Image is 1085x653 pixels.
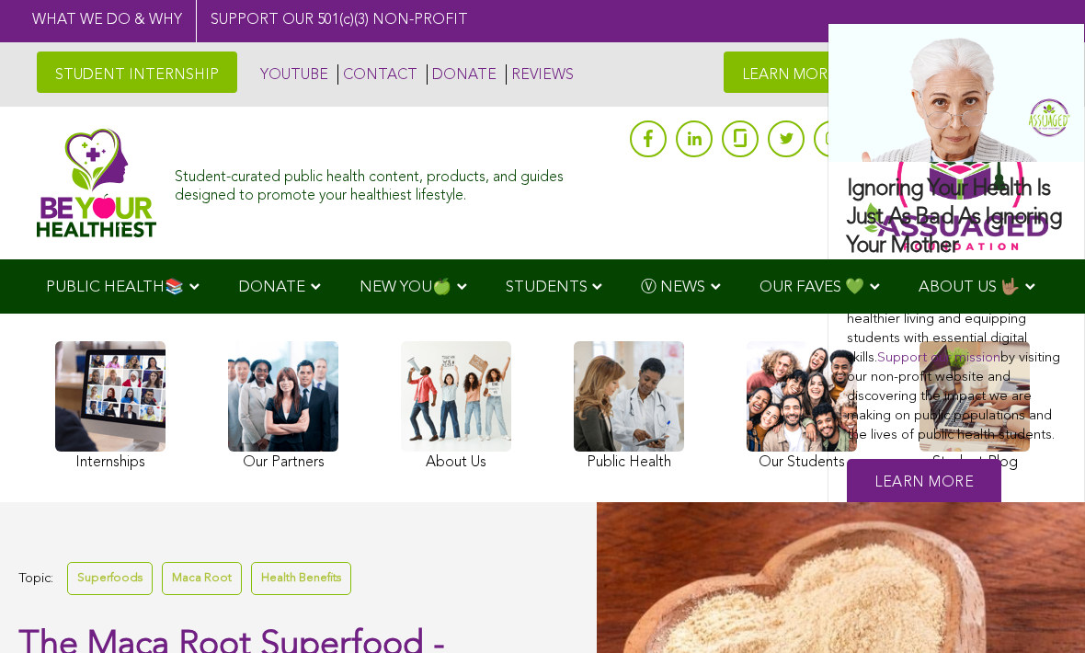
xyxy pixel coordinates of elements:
a: Superfoods [67,562,153,594]
a: LEARN MORE [724,52,855,93]
div: Student-curated public health content, products, and guides designed to promote your healthiest l... [175,160,621,204]
a: DONATE [427,64,497,85]
a: STUDENT INTERNSHIP [37,52,237,93]
span: NEW YOU🍏 [360,280,451,295]
span: STUDENTS [506,280,588,295]
div: Navigation Menu [18,259,1067,314]
a: YOUTUBE [256,64,328,85]
img: glassdoor [734,129,747,147]
a: Maca Root [162,562,242,594]
span: Topic: [18,567,53,591]
a: Health Benefits [251,562,351,594]
a: Learn More [847,459,1001,508]
span: DONATE [238,280,305,295]
span: OUR FAVES 💚 [759,280,864,295]
span: PUBLIC HEALTH📚 [46,280,184,295]
span: Ⓥ NEWS [641,280,705,295]
iframe: Chat Widget [993,565,1085,653]
img: Assuaged [37,128,156,237]
a: REVIEWS [506,64,574,85]
span: ABOUT US 🤟🏽 [919,280,1020,295]
a: CONTACT [337,64,417,85]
